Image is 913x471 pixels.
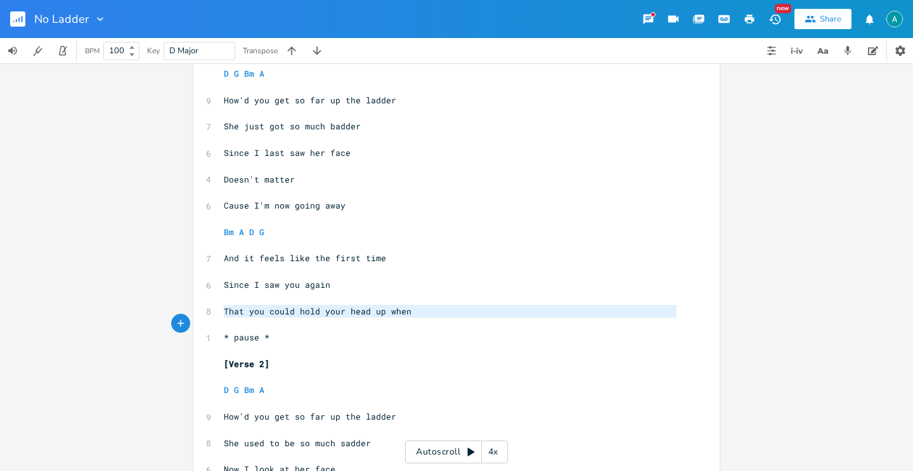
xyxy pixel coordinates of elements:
div: Share [820,13,841,25]
span: She used to be so much sadder [224,437,371,449]
span: Bm [224,226,234,238]
span: Doesn't matter [224,174,295,185]
span: D [224,68,229,79]
span: And it feels like the first time [224,252,386,264]
button: Share [794,9,851,29]
div: BPM [85,48,100,55]
span: [Verse 2] [224,358,269,370]
span: Since I last saw her face [224,147,351,158]
span: How'd you get so far up the ladder [224,94,396,106]
span: D [224,384,229,396]
span: G [234,68,239,79]
img: Alex [886,11,903,27]
div: New [775,4,791,13]
div: Key [147,47,160,55]
span: D [249,226,254,238]
div: Autoscroll [405,441,508,463]
span: G [234,384,239,396]
span: Since I saw you again [224,279,330,290]
span: G [259,226,264,238]
div: Transpose [243,47,278,55]
span: That you could hold your head up when [224,306,411,317]
span: A [239,226,244,238]
span: D Major [169,45,198,56]
span: A [259,384,264,396]
span: Bm [244,384,254,396]
span: No Ladder [34,13,89,25]
span: A [259,68,264,79]
span: Cause I'm now going away [224,200,346,211]
div: 4x [482,441,505,463]
span: She just got so much badder [224,120,361,132]
button: New [762,8,787,30]
span: Bm [244,68,254,79]
span: How'd you get so far up the ladder [224,411,396,422]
